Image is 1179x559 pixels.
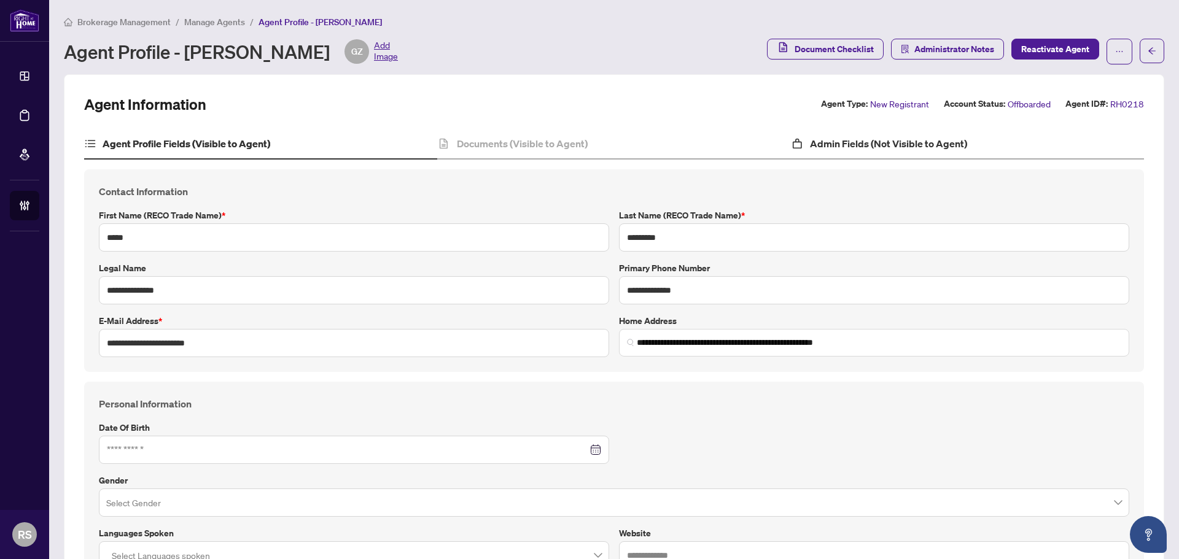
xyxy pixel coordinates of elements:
button: Document Checklist [767,39,884,60]
span: New Registrant [870,97,929,111]
h2: Agent Information [84,94,206,114]
h4: Personal Information [99,396,1129,411]
span: home [64,18,72,26]
label: Primary Phone Number [619,261,1129,275]
span: GZ [351,45,363,58]
img: logo [10,9,39,32]
span: Administrator Notes [914,39,994,59]
h4: Documents (Visible to Agent) [457,136,588,151]
label: Website [619,526,1129,540]
span: ellipsis [1115,47,1124,56]
span: Reactivate Agent [1021,39,1089,59]
label: Languages spoken [99,526,609,540]
label: Agent Type: [821,97,868,111]
button: Open asap [1130,516,1167,553]
label: First Name (RECO Trade Name) [99,209,609,222]
img: search_icon [627,339,634,346]
label: Legal Name [99,261,609,275]
span: RS [18,526,32,543]
h4: Admin Fields (Not Visible to Agent) [810,136,967,151]
label: Date of Birth [99,421,609,434]
span: solution [901,45,909,53]
label: Last Name (RECO Trade Name) [619,209,1129,222]
span: Agent Profile - [PERSON_NAME] [259,17,382,28]
span: Offboarded [1008,97,1051,111]
li: / [250,15,254,29]
span: arrow-left [1148,47,1156,55]
label: Home Address [619,314,1129,328]
label: Account Status: [944,97,1005,111]
span: Add Image [374,39,398,64]
h4: Agent Profile Fields (Visible to Agent) [103,136,270,151]
h4: Contact Information [99,184,1129,199]
span: Document Checklist [795,39,874,59]
li: / [176,15,179,29]
button: Administrator Notes [891,39,1004,60]
button: Reactivate Agent [1011,39,1099,60]
div: Agent Profile - [PERSON_NAME] [64,39,398,64]
label: E-mail Address [99,314,609,328]
span: Brokerage Management [77,17,171,28]
label: Gender [99,474,1129,487]
span: Manage Agents [184,17,245,28]
span: RH0218 [1110,97,1144,111]
label: Agent ID#: [1065,97,1108,111]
